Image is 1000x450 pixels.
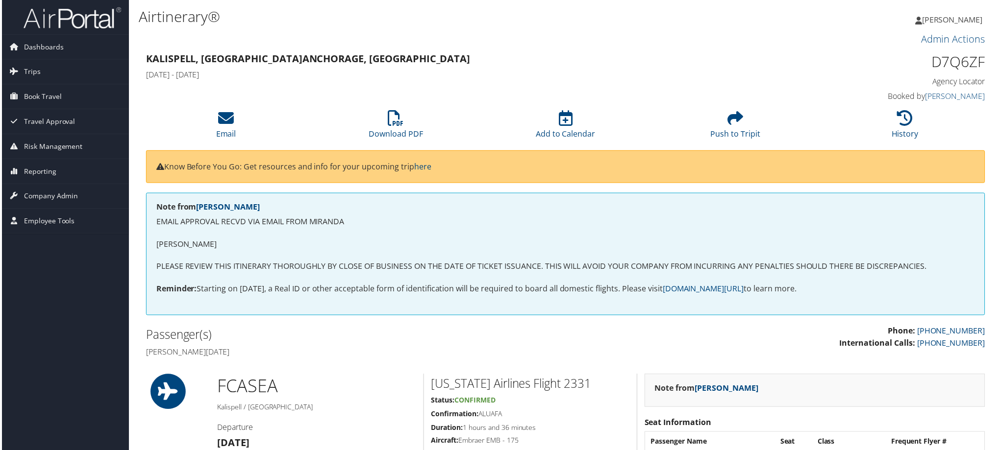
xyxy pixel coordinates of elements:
h4: [DATE] - [DATE] [145,70,773,80]
a: [DOMAIN_NAME][URL] [663,284,745,295]
a: [PERSON_NAME] [696,384,759,395]
p: Starting on [DATE], a Real ID or other acceptable form of identification will be required to boar... [155,284,976,296]
strong: Seat Information [645,418,712,429]
strong: Kalispell, [GEOGRAPHIC_DATA] Anchorage, [GEOGRAPHIC_DATA] [145,52,470,65]
h4: Departure [216,423,416,434]
a: Download PDF [368,116,423,140]
span: Employee Tools [22,210,73,234]
strong: Reminder: [155,284,196,295]
p: EMAIL APPROVAL RECVD VIA EMAIL FROM MIRANDA [155,216,976,229]
a: [PHONE_NUMBER] [919,327,987,337]
h2: [US_STATE] Airlines Flight 2331 [431,377,630,393]
strong: International Calls: [841,339,917,350]
strong: Duration: [431,424,463,433]
a: History [893,116,920,140]
img: airportal-logo.png [22,6,120,29]
a: Push to Tripit [711,116,761,140]
strong: Phone: [889,327,917,337]
span: Reporting [22,160,54,184]
a: [PHONE_NUMBER] [919,339,987,350]
p: PLEASE REVIEW THIS ITINERARY THOROUGHLY BY CLOSE OF BUSINESS ON THE DATE OF TICKET ISSUANCE. THIS... [155,261,976,274]
h4: Booked by [787,91,987,102]
h5: ALUAFA [431,410,630,420]
strong: Confirmation: [431,410,478,420]
strong: Status: [431,397,454,406]
strong: Note from [655,384,759,395]
span: Dashboards [22,35,62,59]
a: here [414,162,431,172]
strong: Aircraft: [431,437,458,447]
h1: FCA SEA [216,375,416,400]
h5: Kalispell / [GEOGRAPHIC_DATA] [216,403,416,413]
span: [PERSON_NAME] [924,14,984,25]
span: Confirmed [454,397,496,406]
p: [PERSON_NAME] [155,239,976,252]
a: Email [215,116,235,140]
span: Book Travel [22,85,60,109]
span: Risk Management [22,135,81,159]
a: [PERSON_NAME] [195,202,259,213]
h4: Agency Locator [787,76,987,87]
a: [PERSON_NAME] [926,91,987,102]
a: Admin Actions [923,32,987,46]
h5: Embraer EMB - 175 [431,437,630,447]
strong: Note from [155,202,259,213]
a: [PERSON_NAME] [917,5,994,34]
span: Trips [22,60,39,84]
h1: Airtinerary® [137,6,708,27]
h2: Passenger(s) [145,328,558,344]
h1: D7Q6ZF [787,52,987,72]
p: Know Before You Go: Get resources and info for your upcoming trip [155,161,976,174]
span: Company Admin [22,185,76,209]
span: Travel Approval [22,110,74,134]
h5: 1 hours and 36 minutes [431,424,630,434]
h4: [PERSON_NAME][DATE] [145,348,558,358]
a: Add to Calendar [536,116,596,140]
